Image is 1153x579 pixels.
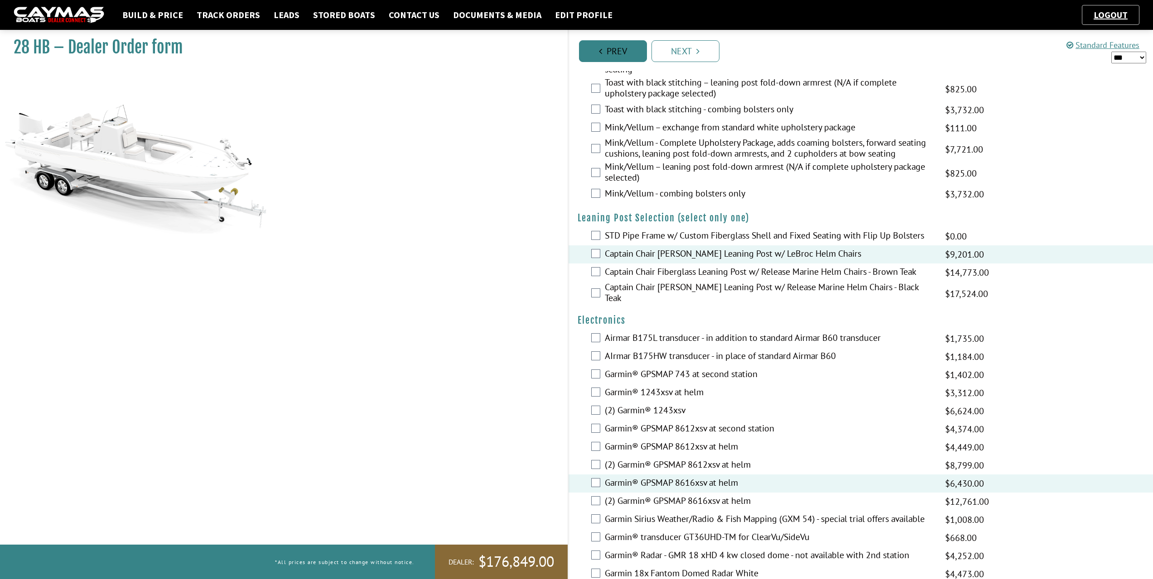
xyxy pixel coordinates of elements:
a: Logout [1089,9,1132,20]
h4: Electronics [578,315,1144,326]
span: $668.00 [945,531,977,545]
a: Leads [269,9,304,21]
span: $825.00 [945,167,977,180]
label: (2) Garmin® GPSMAP 8612xsv at helm [605,459,934,472]
h1: 28 HB – Dealer Order form [14,37,545,57]
label: Mink/Vellum - combing bolsters only [605,188,934,201]
a: Track Orders [192,9,265,21]
label: Garmin® GPSMAP 743 at second station [605,368,934,382]
span: $12,761.00 [945,495,989,508]
label: (2) Garmin® 1243xsv [605,405,934,418]
a: Dealer:$176,849.00 [435,545,568,579]
span: $3,732.00 [945,103,984,117]
span: $0.00 [945,230,967,243]
label: Mink/Vellum – exchange from standard white upholstery package [605,122,934,135]
a: Edit Profile [550,9,617,21]
span: Dealer: [449,557,474,567]
img: caymas-dealer-connect-2ed40d3bc7270c1d8d7ffb4b79bf05adc795679939227970def78ec6f6c03838.gif [14,7,104,24]
label: STD Pipe Frame w/ Custom Fiberglass Shell and Fixed Seating with Flip Up Bolsters [605,230,934,243]
p: *All prices are subject to change without notice. [275,555,415,569]
label: Garmin® GPSMAP 8612xsv at second station [605,423,934,436]
span: $14,773.00 [945,266,989,279]
span: $4,252.00 [945,549,984,563]
a: Contact Us [384,9,444,21]
label: Garmin® transducer GT36UHD-TM for ClearVu/SideVu [605,531,934,545]
label: Mink/Vellum - Complete Upholstery Package, adds coaming bolsters, forward seating cushions, leani... [605,137,934,161]
label: Captain Chair [PERSON_NAME] Leaning Post w/ LeBroc Helm Chairs [605,248,934,261]
span: $3,732.00 [945,187,984,201]
label: Garmin Sirius Weather/Radio & Fish Mapping (GXM 54) - special trial offers available [605,513,934,526]
label: Mink/Vellum – leaning post fold-down armrest (N/A if complete upholstery package selected) [605,161,934,185]
span: $6,624.00 [945,404,984,418]
a: Build & Price [118,9,188,21]
span: $825.00 [945,82,977,96]
label: Toast with black stitching – leaning post fold-down armrest (N/A if complete upholstery package s... [605,77,934,101]
label: Garmin® Radar - GMR 18 xHD 4 kw closed dome - not available with 2nd station [605,550,934,563]
label: Garmin® GPSMAP 8612xsv at helm [605,441,934,454]
label: Garmin® GPSMAP 8616xsv at helm [605,477,934,490]
span: $8,799.00 [945,459,984,472]
span: $176,849.00 [478,552,554,571]
a: Documents & Media [449,9,546,21]
span: $17,524.00 [945,287,988,301]
label: Toast with black stitching - combing bolsters only [605,104,934,117]
label: Airmar B175L transducer - in addition to standard Airmar B60 transducer [605,332,934,345]
label: Garmin® 1243xsv at helm [605,387,934,400]
span: $6,430.00 [945,477,984,490]
span: $1,184.00 [945,350,984,364]
a: Next [651,40,719,62]
span: $7,721.00 [945,143,983,156]
span: $1,402.00 [945,368,984,382]
a: Stored Boats [309,9,380,21]
label: (2) Garmin® GPSMAP 8616xsv at helm [605,495,934,508]
label: AIrmar B175HW transducer - in place of standard Airmar B60 [605,350,934,364]
h4: Leaning Post Selection (select only one) [578,212,1144,224]
label: Captain Chair [PERSON_NAME] Leaning Post w/ Release Marine Helm Chairs - Black Teak [605,282,934,306]
span: $1,735.00 [945,332,984,345]
span: $111.00 [945,121,977,135]
span: $4,374.00 [945,422,984,436]
span: $3,312.00 [945,386,984,400]
span: $1,008.00 [945,513,984,526]
span: $4,449.00 [945,440,984,454]
a: Standard Features [1066,40,1139,50]
a: Prev [579,40,647,62]
label: Captain Chair Fiberglass Leaning Post w/ Release Marine Helm Chairs - Brown Teak [605,266,934,279]
span: $9,201.00 [945,248,984,261]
